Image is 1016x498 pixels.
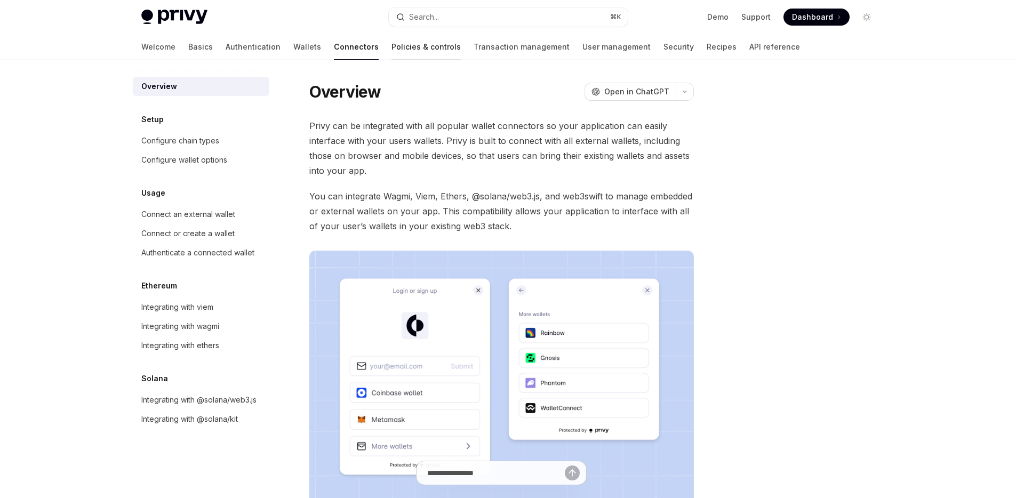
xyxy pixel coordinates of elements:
[133,224,269,243] a: Connect or create a wallet
[741,12,771,22] a: Support
[141,34,175,60] a: Welcome
[582,34,651,60] a: User management
[133,131,269,150] a: Configure chain types
[858,9,875,26] button: Toggle dark mode
[141,208,235,221] div: Connect an external wallet
[585,83,676,101] button: Open in ChatGPT
[141,80,177,93] div: Overview
[663,34,694,60] a: Security
[604,86,669,97] span: Open in ChatGPT
[389,7,628,27] button: Search...⌘K
[133,317,269,336] a: Integrating with wagmi
[133,150,269,170] a: Configure wallet options
[391,34,461,60] a: Policies & controls
[610,13,621,21] span: ⌘ K
[141,393,257,406] div: Integrating with @solana/web3.js
[141,154,227,166] div: Configure wallet options
[141,187,165,199] h5: Usage
[188,34,213,60] a: Basics
[293,34,321,60] a: Wallets
[133,77,269,96] a: Overview
[141,279,177,292] h5: Ethereum
[141,246,254,259] div: Authenticate a connected wallet
[133,298,269,317] a: Integrating with viem
[133,205,269,224] a: Connect an external wallet
[707,34,737,60] a: Recipes
[565,465,580,480] button: Send message
[783,9,850,26] a: Dashboard
[141,413,238,425] div: Integrating with @solana/kit
[133,390,269,409] a: Integrating with @solana/web3.js
[141,10,207,25] img: light logo
[309,82,381,101] h1: Overview
[133,409,269,429] a: Integrating with @solana/kit
[309,118,694,178] span: Privy can be integrated with all popular wallet connectors so your application can easily interfa...
[409,11,439,23] div: Search...
[133,243,269,262] a: Authenticate a connected wallet
[474,34,570,60] a: Transaction management
[141,301,213,314] div: Integrating with viem
[707,12,729,22] a: Demo
[309,189,694,234] span: You can integrate Wagmi, Viem, Ethers, @solana/web3.js, and web3swift to manage embedded or exter...
[141,134,219,147] div: Configure chain types
[141,320,219,333] div: Integrating with wagmi
[141,339,219,352] div: Integrating with ethers
[226,34,281,60] a: Authentication
[133,336,269,355] a: Integrating with ethers
[792,12,833,22] span: Dashboard
[141,113,164,126] h5: Setup
[749,34,800,60] a: API reference
[141,372,168,385] h5: Solana
[141,227,235,240] div: Connect or create a wallet
[334,34,379,60] a: Connectors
